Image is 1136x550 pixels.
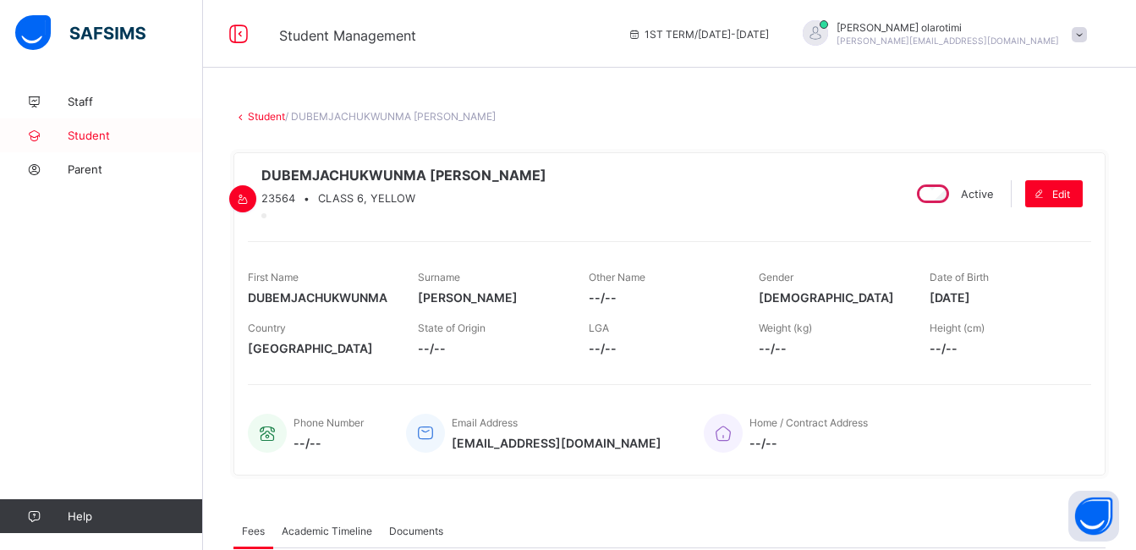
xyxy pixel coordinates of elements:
span: --/-- [749,436,868,450]
span: Student Management [279,27,416,44]
span: DUBEMJACHUKWUNMA [248,290,392,305]
span: 23564 [261,192,295,205]
span: Student [68,129,203,142]
span: [DATE] [930,290,1074,305]
span: Edit [1052,188,1070,201]
span: --/-- [930,341,1074,355]
span: --/-- [294,436,364,450]
span: [GEOGRAPHIC_DATA] [248,341,392,355]
div: • [261,192,546,205]
span: State of Origin [418,322,486,334]
span: Gender [759,271,793,283]
span: Fees [242,525,265,537]
div: Christine olarotimi [786,20,1095,48]
button: Open asap [1068,491,1119,542]
span: [PERSON_NAME] [418,290,563,305]
span: Height (cm) [930,322,985,334]
span: [PERSON_NAME] olarotimi [837,21,1059,34]
span: CLASS 6, YELLOW [318,192,415,205]
span: [EMAIL_ADDRESS][DOMAIN_NAME] [452,436,661,450]
span: Weight (kg) [759,322,812,334]
a: Student [248,110,285,123]
span: Email Address [452,416,518,429]
span: Date of Birth [930,271,989,283]
span: session/term information [628,28,769,41]
span: Other Name [589,271,645,283]
span: Help [68,509,202,523]
span: Active [961,188,993,201]
span: DUBEMJACHUKWUNMA [PERSON_NAME] [261,167,546,184]
span: Home / Contract Address [749,416,868,429]
span: --/-- [759,341,903,355]
span: First Name [248,271,299,283]
span: / DUBEMJACHUKWUNMA [PERSON_NAME] [285,110,496,123]
span: --/-- [418,341,563,355]
span: [DEMOGRAPHIC_DATA] [759,290,903,305]
span: Country [248,322,286,334]
img: safsims [15,15,145,51]
span: Academic Timeline [282,525,372,537]
span: Phone Number [294,416,364,429]
span: Surname [418,271,460,283]
span: Staff [68,95,203,108]
span: LGA [589,322,609,334]
span: Documents [389,525,443,537]
span: [PERSON_NAME][EMAIL_ADDRESS][DOMAIN_NAME] [837,36,1059,46]
span: --/-- [589,290,733,305]
span: --/-- [589,341,733,355]
span: Parent [68,162,203,176]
